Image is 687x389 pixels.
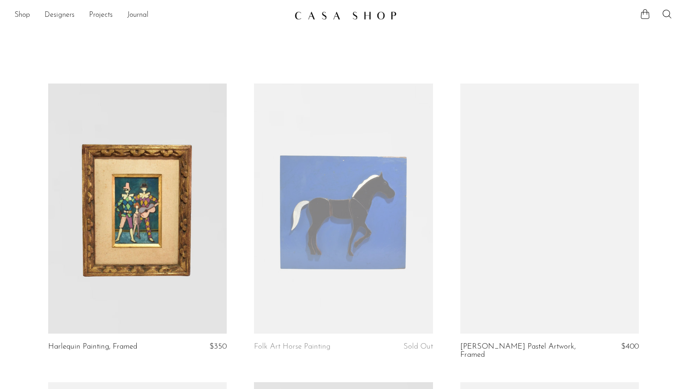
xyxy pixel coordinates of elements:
a: Shop [15,10,30,21]
nav: Desktop navigation [15,8,287,23]
a: Designers [45,10,75,21]
span: $400 [621,343,639,350]
a: Harlequin Painting, Framed [48,343,137,351]
a: Folk Art Horse Painting [254,343,330,351]
span: $350 [209,343,227,350]
a: Journal [127,10,149,21]
a: [PERSON_NAME] Pastel Artwork, Framed [460,343,580,359]
a: Projects [89,10,113,21]
ul: NEW HEADER MENU [15,8,287,23]
span: Sold Out [403,343,433,350]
